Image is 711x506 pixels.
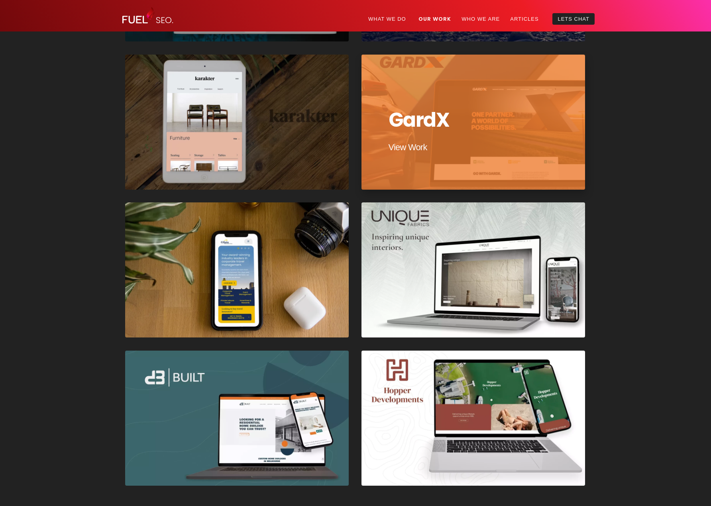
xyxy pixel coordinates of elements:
[505,13,544,25] a: Articles
[552,13,595,25] a: Lets Chat
[122,6,154,24] img: Fuel Design Ltd - Website design and development company in North Shore, Auckland
[456,13,505,25] a: Who We Are
[413,13,456,25] a: Our Work
[363,13,411,25] a: What We Do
